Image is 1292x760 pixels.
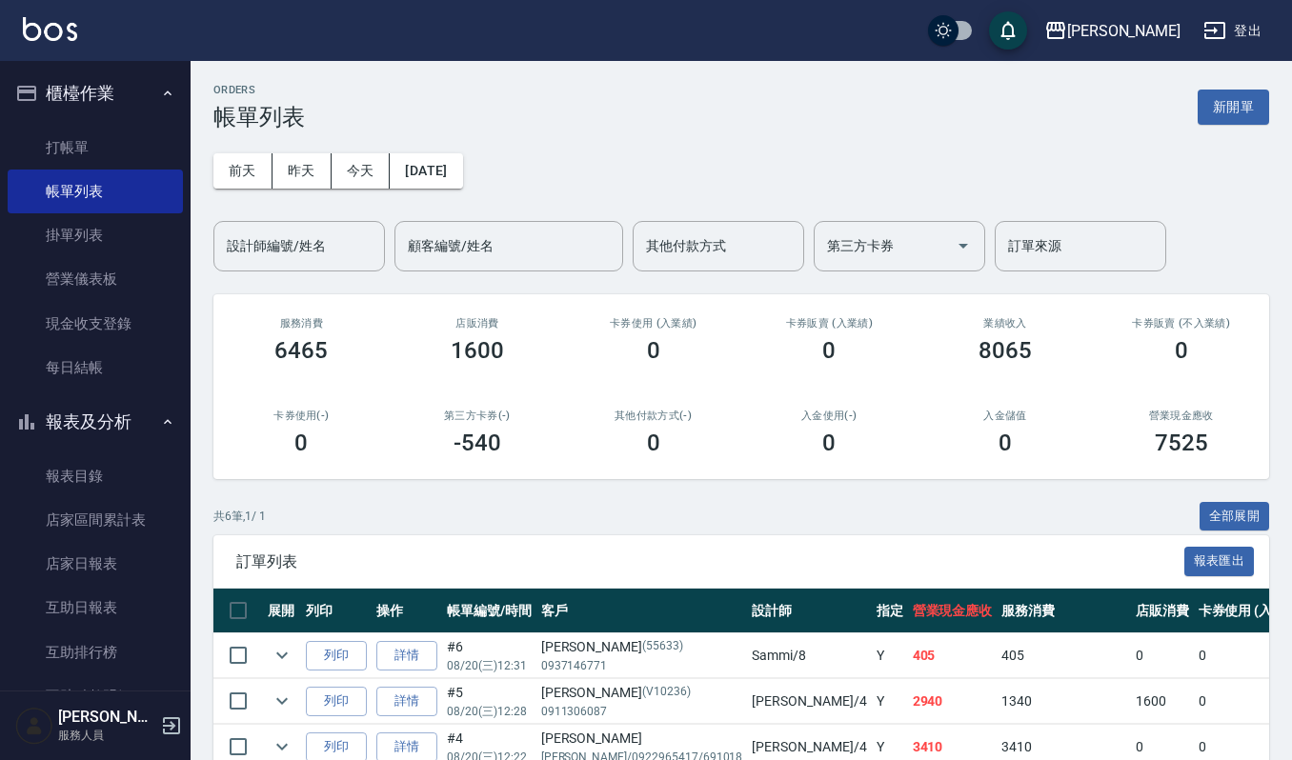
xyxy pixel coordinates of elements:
[1175,337,1188,364] h3: 0
[747,679,871,724] td: [PERSON_NAME] /4
[541,703,743,720] p: 0911306087
[274,337,328,364] h3: 6465
[213,508,266,525] p: 共 6 筆, 1 / 1
[1200,502,1270,531] button: 全部展開
[642,637,683,657] p: (55633)
[236,552,1184,571] span: 訂單列表
[447,657,532,674] p: 08/20 (三) 12:31
[8,170,183,213] a: 帳單列表
[1116,317,1246,330] h2: 卡券販賣 (不入業績)
[908,589,998,633] th: 營業現金應收
[213,104,305,130] h3: 帳單列表
[747,589,871,633] th: 設計師
[588,410,718,422] h2: 其他付款方式(-)
[1131,679,1194,724] td: 1600
[301,589,372,633] th: 列印
[442,589,536,633] th: 帳單編號/時間
[15,707,53,745] img: Person
[8,630,183,674] a: 互助排行榜
[332,153,391,189] button: 今天
[8,454,183,498] a: 報表目錄
[1184,551,1255,570] a: 報表匯出
[1198,90,1269,125] button: 新開單
[822,430,836,456] h3: 0
[306,641,367,670] button: 列印
[647,430,660,456] h3: 0
[541,729,743,749] div: [PERSON_NAME]
[536,589,748,633] th: 客戶
[8,542,183,586] a: 店家日報表
[764,410,895,422] h2: 入金使用(-)
[376,641,437,670] a: 詳情
[541,683,743,703] div: [PERSON_NAME]
[822,337,836,364] h3: 0
[58,727,155,744] p: 服務人員
[23,17,77,41] img: Logo
[940,410,1071,422] h2: 入金儲值
[940,317,1071,330] h2: 業績收入
[8,302,183,346] a: 現金收支登錄
[8,126,183,170] a: 打帳單
[236,317,367,330] h3: 服務消費
[8,346,183,390] a: 每日結帳
[273,153,332,189] button: 昨天
[213,84,305,96] h2: ORDERS
[1067,19,1181,43] div: [PERSON_NAME]
[8,397,183,447] button: 報表及分析
[268,641,296,670] button: expand row
[1196,13,1269,49] button: 登出
[1037,11,1188,50] button: [PERSON_NAME]
[948,230,979,261] button: Open
[989,11,1027,50] button: save
[747,633,871,678] td: Sammi /8
[647,337,660,364] h3: 0
[8,69,183,118] button: 櫃檯作業
[1184,547,1255,576] button: 報表匯出
[268,687,296,715] button: expand row
[447,703,532,720] p: 08/20 (三) 12:28
[908,633,998,678] td: 405
[454,430,501,456] h3: -540
[1198,97,1269,115] a: 新開單
[908,679,998,724] td: 2940
[872,633,908,678] td: Y
[764,317,895,330] h2: 卡券販賣 (入業績)
[541,637,743,657] div: [PERSON_NAME]
[1116,410,1246,422] h2: 營業現金應收
[442,679,536,724] td: #5
[390,153,462,189] button: [DATE]
[8,586,183,630] a: 互助日報表
[236,410,367,422] h2: 卡券使用(-)
[376,687,437,716] a: 詳情
[588,317,718,330] h2: 卡券使用 (入業績)
[997,589,1130,633] th: 服務消費
[1155,430,1208,456] h3: 7525
[58,708,155,727] h5: [PERSON_NAME]
[372,589,442,633] th: 操作
[213,153,273,189] button: 前天
[8,498,183,542] a: 店家區間累計表
[1131,589,1194,633] th: 店販消費
[8,257,183,301] a: 營業儀表板
[8,213,183,257] a: 掛單列表
[979,337,1032,364] h3: 8065
[999,430,1012,456] h3: 0
[541,657,743,674] p: 0937146771
[8,674,183,718] a: 互助點數明細
[442,633,536,678] td: #6
[413,410,543,422] h2: 第三方卡券(-)
[642,683,691,703] p: (V10236)
[451,337,504,364] h3: 1600
[997,633,1130,678] td: 405
[872,589,908,633] th: 指定
[263,589,301,633] th: 展開
[872,679,908,724] td: Y
[997,679,1130,724] td: 1340
[306,687,367,716] button: 列印
[1131,633,1194,678] td: 0
[413,317,543,330] h2: 店販消費
[294,430,308,456] h3: 0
